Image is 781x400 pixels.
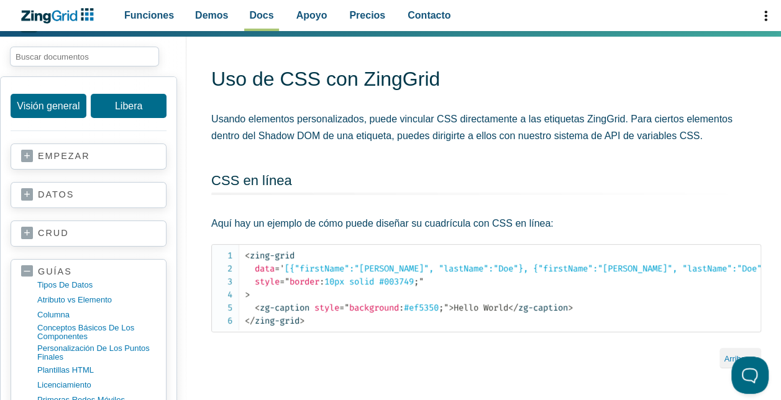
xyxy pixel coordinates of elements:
span: = [275,263,280,274]
span: > [568,302,573,313]
span: =" [339,302,349,313]
span: zg-caption [508,302,568,313]
span: Demos [195,7,228,24]
span: #ef5350 [349,302,444,313]
span: > [245,289,250,300]
a: Guías [21,266,156,278]
span: Apoyo [296,7,327,24]
a: Plantillas HTML [37,363,156,378]
span: background [349,302,399,313]
span: " [419,276,424,287]
span: [{"firstName":"[PERSON_NAME]", "lastName":"Doe"}, {"firstName":"[PERSON_NAME]", "lastName":"Doe"}] [275,263,777,274]
a: licenciamiento [37,378,156,393]
span: style [314,302,339,313]
iframe: Toggle Customer Support [731,357,769,394]
p: Usando elementos personalizados, puede vincular CSS directamente a las etiquetas ZingGrid. Para c... [211,111,761,144]
span: Contacto [408,7,450,24]
a: columna [37,307,156,322]
span: 10px solid #003749 [290,276,419,287]
span: " [444,302,449,313]
span: > [449,302,454,313]
span: < [245,250,250,261]
span: Precios [349,7,385,24]
a: Conceptos básicos de los componentes [37,322,156,343]
code: Hello World [245,249,760,327]
span: Docs [249,7,273,24]
span: : [319,276,324,287]
a: CSS en línea [211,173,292,188]
a: Empezar [21,150,156,163]
input: Entrada de búsqueda [10,47,159,66]
h1: Uso de CSS con ZingGrid [211,66,761,94]
a: Logotipo de ZingChart. Haga clic para volver a la página de inicio [20,8,100,24]
a: Atributo vs Elemento [37,293,156,307]
span: zg-caption [255,302,309,313]
span: </ [245,316,255,326]
a: Libera [91,94,167,118]
span: </ [508,302,518,313]
span: zing-grid [245,316,299,326]
span: =" [280,276,290,287]
span: : [399,302,404,313]
a: Visión general [11,94,86,118]
span: data [255,263,275,274]
a: Crud [21,227,156,240]
span: > [299,316,304,326]
span: ; [414,276,419,287]
a: datos [21,189,156,201]
span: ; [439,302,444,313]
span: style [255,276,280,287]
p: Aquí hay un ejemplo de cómo puede diseñar su cuadrícula con CSS en línea: [211,215,761,232]
span: zing-grid [245,250,295,261]
a: Personalización de los puntos finales [37,343,156,363]
span: Funciones [124,7,174,24]
a: Tipos de datos [37,278,156,293]
span: border [290,276,319,287]
span: < [255,302,260,313]
span: ' [280,263,285,274]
